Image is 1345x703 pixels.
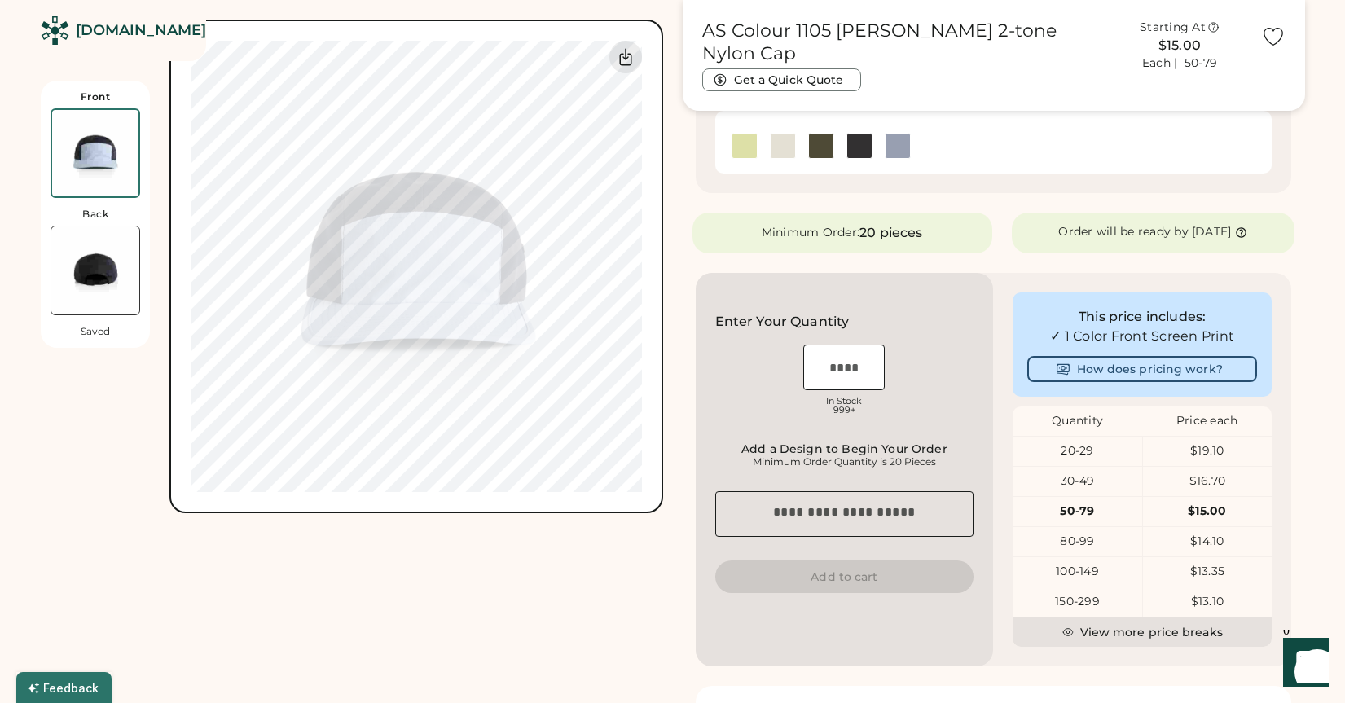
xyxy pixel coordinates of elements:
[1013,473,1141,490] div: 30-49
[1013,534,1141,550] div: 80-99
[51,226,139,314] img: AS Colour 1105 Powder/navy Back Thumbnail
[52,110,138,196] img: AS Colour 1105 Powder/navy Front Thumbnail
[1013,617,1272,647] button: View more price breaks
[762,225,860,241] div: Minimum Order:
[859,223,922,243] div: 20 pieces
[715,560,974,593] button: Add to cart
[1058,224,1189,240] div: Order will be ready by
[1027,327,1257,346] div: ✓ 1 Color Front Screen Print
[1143,594,1272,610] div: $13.10
[1192,224,1232,240] div: [DATE]
[771,134,795,158] div: Ecru/coal
[886,134,910,158] div: Powder/navy
[809,134,833,158] img: Army/eucalyptus Swatch Image
[1027,356,1257,382] button: How does pricing work?
[1027,307,1257,327] div: This price includes:
[803,397,885,415] div: In Stock 999+
[82,208,108,221] div: Back
[1109,36,1251,55] div: $15.00
[1013,503,1141,520] div: 50-79
[702,68,861,91] button: Get a Quick Quote
[1143,534,1272,550] div: $14.10
[1143,443,1272,459] div: $19.10
[1143,473,1272,490] div: $16.70
[720,442,969,455] div: Add a Design to Begin Your Order
[1143,564,1272,580] div: $13.35
[715,312,850,332] h2: Enter Your Quantity
[1013,594,1141,610] div: 150-299
[847,134,872,158] img: Coal/black Swatch Image
[76,20,206,41] div: [DOMAIN_NAME]
[1013,413,1142,429] div: Quantity
[720,455,969,468] div: Minimum Order Quantity is 20 Pieces
[41,16,69,45] img: Rendered Logo - Screens
[1142,55,1217,72] div: Each | 50-79
[886,134,910,158] img: Powder/navy Swatch Image
[1140,20,1206,36] div: Starting At
[847,134,872,158] div: Coal/black
[732,134,757,158] img: Lime/bone Swatch Image
[1013,564,1141,580] div: 100-149
[81,90,111,103] div: Front
[1013,443,1141,459] div: 20-29
[81,325,110,338] div: Saved
[1143,503,1272,520] div: $15.00
[609,41,642,73] div: Download Front Mockup
[1142,413,1272,429] div: Price each
[809,134,833,158] div: Army/eucalyptus
[1268,630,1338,700] iframe: Front Chat
[771,134,795,158] img: Ecru/coal Swatch Image
[702,20,1099,65] h1: AS Colour 1105 [PERSON_NAME] 2-tone Nylon Cap
[732,134,757,158] div: Lime/bone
